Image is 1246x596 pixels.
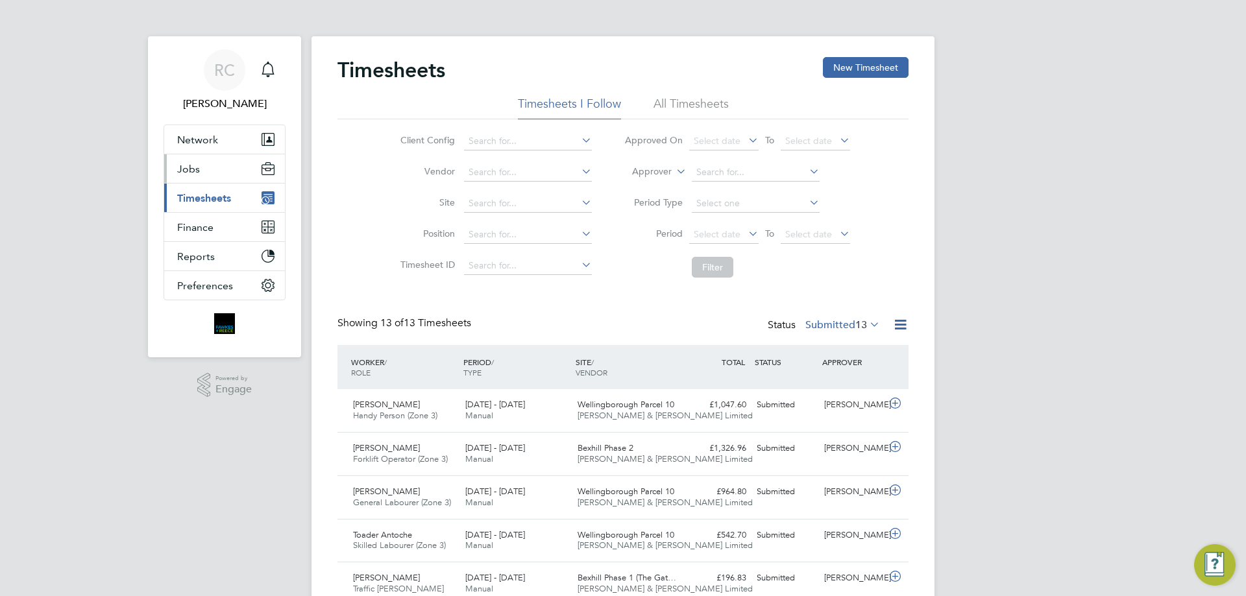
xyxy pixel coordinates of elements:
[353,540,446,551] span: Skilled Labourer (Zone 3)
[751,394,819,416] div: Submitted
[684,481,751,503] div: £964.80
[380,316,404,329] span: 13 of
[177,163,200,175] span: Jobs
[491,357,494,367] span: /
[177,221,214,233] span: Finance
[353,453,448,464] span: Forklift Operator (Zone 3)
[464,132,592,150] input: Search for...
[397,228,455,239] label: Position
[164,213,285,241] button: Finance
[465,453,493,464] span: Manual
[465,497,493,508] span: Manual
[197,373,252,398] a: Powered byEngage
[785,228,832,240] span: Select date
[464,226,592,244] input: Search for...
[353,442,420,453] span: [PERSON_NAME]
[164,125,285,154] button: Network
[692,257,733,278] button: Filter
[855,318,867,331] span: 13
[578,529,674,540] span: Wellingborough Parcel 10
[578,572,676,583] span: Bexhill Phase 1 (The Gat…
[805,318,880,331] label: Submitted
[819,481,886,503] div: [PERSON_NAME]
[464,163,592,182] input: Search for...
[819,525,886,546] div: [PERSON_NAME]
[148,36,301,357] nav: Main navigation
[460,350,572,384] div: PERIOD
[214,62,235,78] span: RC
[1194,544,1236,586] button: Engage Resource Center
[353,497,451,508] span: General Labourer (Zone 3)
[751,525,819,546] div: Submitted
[576,367,607,377] span: VENDOR
[397,197,455,208] label: Site
[578,540,753,551] span: [PERSON_NAME] & [PERSON_NAME] Limited
[215,384,252,395] span: Engage
[819,567,886,589] div: [PERSON_NAME]
[751,438,819,459] div: Submitted
[353,399,420,410] span: [PERSON_NAME]
[751,481,819,503] div: Submitted
[465,399,525,410] span: [DATE] - [DATE]
[164,184,285,212] button: Timesheets
[463,367,482,377] span: TYPE
[164,313,286,334] a: Go to home page
[692,163,820,182] input: Search for...
[684,567,751,589] div: £196.83
[722,357,745,367] span: TOTAL
[177,280,233,292] span: Preferences
[337,316,474,330] div: Showing
[337,57,445,83] h2: Timesheets
[785,135,832,147] span: Select date
[384,357,387,367] span: /
[353,410,437,421] span: Handy Person (Zone 3)
[464,195,592,213] input: Search for...
[465,486,525,497] span: [DATE] - [DATE]
[572,350,685,384] div: SITE
[768,316,883,335] div: Status
[694,228,740,240] span: Select date
[684,394,751,416] div: £1,047.60
[684,525,751,546] div: £542.70
[164,271,285,300] button: Preferences
[397,259,455,270] label: Timesheet ID
[177,134,218,146] span: Network
[353,572,420,583] span: [PERSON_NAME]
[465,583,493,594] span: Manual
[518,96,621,119] li: Timesheets I Follow
[751,567,819,589] div: Submitted
[819,350,886,374] div: APPROVER
[819,394,886,416] div: [PERSON_NAME]
[578,486,674,497] span: Wellingborough Parcel 10
[761,225,778,242] span: To
[578,399,674,410] span: Wellingborough Parcel 10
[819,438,886,459] div: [PERSON_NAME]
[578,410,753,421] span: [PERSON_NAME] & [PERSON_NAME] Limited
[465,442,525,453] span: [DATE] - [DATE]
[464,257,592,275] input: Search for...
[351,367,371,377] span: ROLE
[624,134,683,146] label: Approved On
[214,313,235,334] img: bromak-logo-retina.png
[215,373,252,384] span: Powered by
[465,572,525,583] span: [DATE] - [DATE]
[694,135,740,147] span: Select date
[624,197,683,208] label: Period Type
[751,350,819,374] div: STATUS
[164,154,285,183] button: Jobs
[684,438,751,459] div: £1,326.96
[164,96,286,112] span: Robyn Clarke
[397,134,455,146] label: Client Config
[761,132,778,149] span: To
[164,49,286,112] a: RC[PERSON_NAME]
[380,316,471,329] span: 13 Timesheets
[177,192,231,204] span: Timesheets
[465,540,493,551] span: Manual
[654,96,729,119] li: All Timesheets
[578,453,753,464] span: [PERSON_NAME] & [PERSON_NAME] Limited
[823,57,909,78] button: New Timesheet
[578,497,753,508] span: [PERSON_NAME] & [PERSON_NAME] Limited
[465,529,525,540] span: [DATE] - [DATE]
[624,228,683,239] label: Period
[397,165,455,177] label: Vendor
